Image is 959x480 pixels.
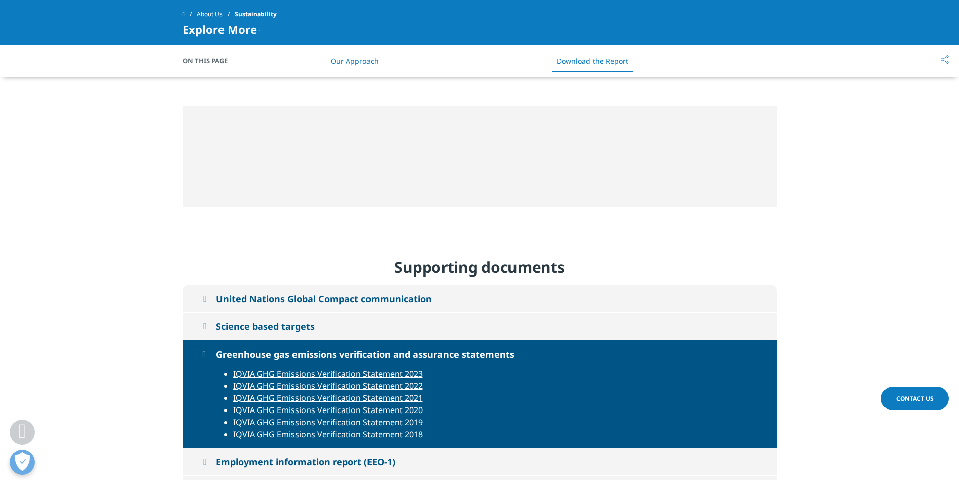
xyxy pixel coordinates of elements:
a: Download the Report [557,56,628,66]
span: Contact Us [896,394,934,403]
a: IQVIA GHG Emissions Verification Statement 2023 [233,368,423,379]
span: On This Page [183,56,238,66]
button: Open Preferences [10,450,35,475]
span: Sustainability [235,5,277,23]
a: About Us [197,5,235,23]
a: IQVIA GHG Emissions Verification Statement 2020 [233,404,423,416]
a: Our Approach [331,56,379,66]
button: Employment information report (EEO-1) [183,448,777,475]
a: IQVIA GHG Emissions Verification Statement 2019 [233,417,423,428]
a: IQVIA GHG Emissions Verification Statement 2021 [233,392,423,403]
a: IQVIA GHG Emissions Verification Statement 2022 [233,380,423,391]
a: IQVIA GHG Emissions Verification Statement 2018 [233,429,423,440]
div: United Nations Global Compact communication [216,293,432,305]
div: Employment information report (EEO-1) [216,456,395,468]
center: Supporting documents [283,257,676,278]
a: Contact Us [881,387,949,410]
button: United Nations Global Compact communication [183,285,777,312]
button: Science based targets [183,313,777,340]
button: Greenhouse gas emissions verification and assurance statements [183,340,777,368]
div: Greenhouse gas emissions verification and assurance statements [216,348,514,360]
div: Science based targets [216,320,315,332]
span: Explore More [183,23,257,35]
